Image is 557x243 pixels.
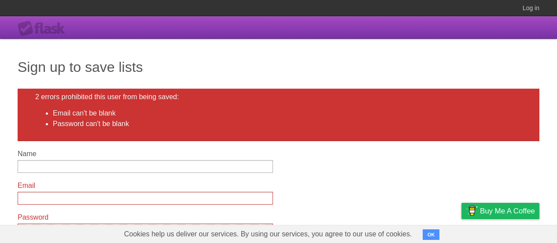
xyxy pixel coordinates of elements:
[480,203,535,219] span: Buy me a coffee
[18,56,539,78] h1: Sign up to save lists
[115,225,421,243] span: Cookies help us deliver our services. By using our services, you agree to our use of cookies.
[53,108,522,119] li: Email can't be blank
[423,229,440,240] button: OK
[53,119,522,129] li: Password can't be blank
[18,182,273,190] label: Email
[18,150,273,158] label: Name
[466,203,478,218] img: Buy me a coffee
[35,93,522,101] h2: 2 errors prohibited this user from being saved:
[18,213,273,221] label: Password
[461,203,539,219] a: Buy me a coffee
[18,21,70,37] div: Flask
